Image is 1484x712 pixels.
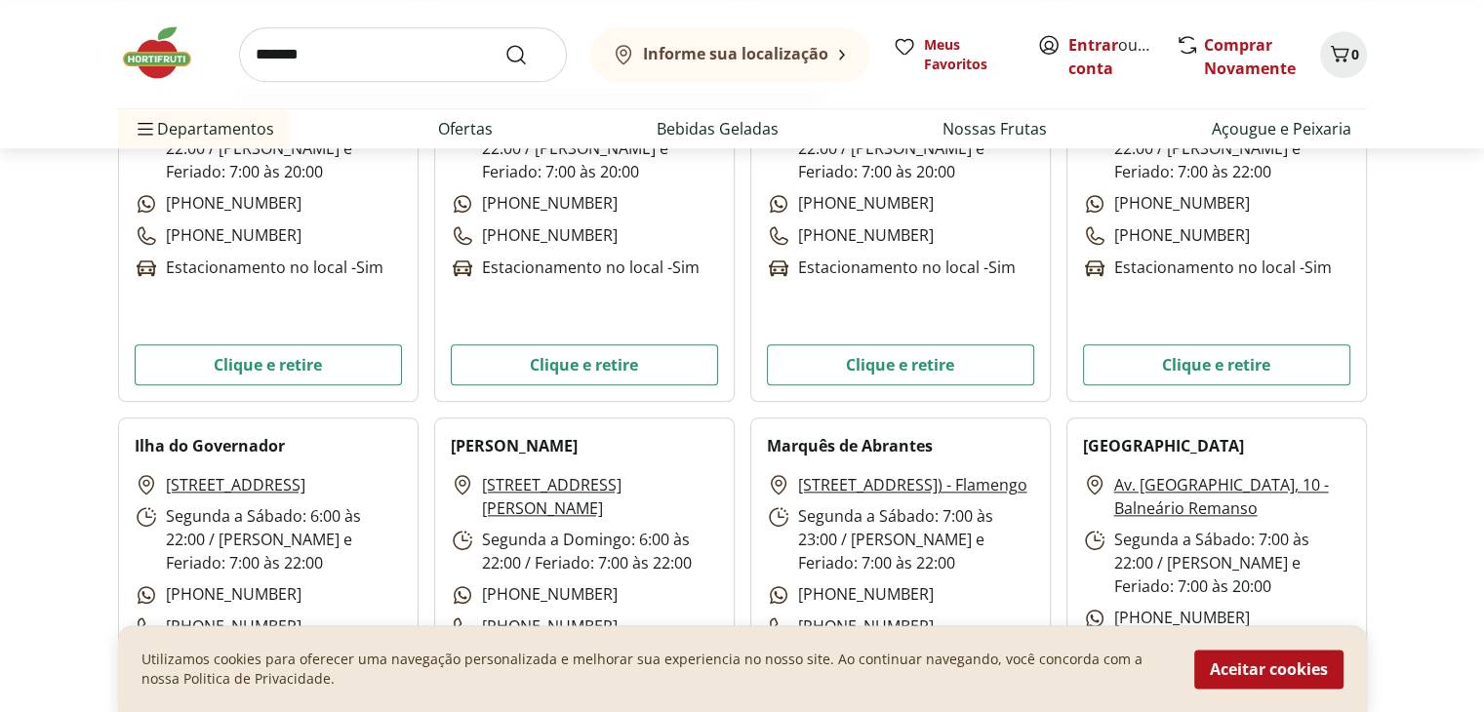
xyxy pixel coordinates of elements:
button: Submit Search [504,43,551,66]
button: Clique e retire [451,344,718,385]
input: search [239,27,567,82]
span: Meus Favoritos [924,35,1014,74]
p: Segunda a Sábado: 7:00 às 23:00 / [PERSON_NAME] e Feriado: 7:00 às 22:00 [767,504,1034,574]
a: Bebidas Geladas [657,117,779,140]
a: Criar conta [1068,34,1176,79]
p: [PHONE_NUMBER] [135,582,301,607]
a: Açougue e Peixaria [1212,117,1351,140]
span: 0 [1351,45,1359,63]
a: Nossas Frutas [943,117,1047,140]
button: Clique e retire [767,344,1034,385]
a: [STREET_ADDRESS] [166,473,305,496]
p: Utilizamos cookies para oferecer uma navegação personalizada e melhorar sua experiencia no nosso ... [141,650,1171,689]
p: Estacionamento no local - Sim [767,256,1016,280]
p: [PHONE_NUMBER] [451,223,618,248]
p: Estacionamento no local - Sim [451,256,700,280]
button: Menu [134,105,157,152]
a: Comprar Novamente [1204,34,1296,79]
p: [PHONE_NUMBER] [1083,191,1250,216]
a: Entrar [1068,34,1118,56]
p: Segunda a Sábado: 6:00 às 22:00 / [PERSON_NAME] e Feriado: 7:00 às 20:00 [767,113,1034,183]
h2: Ilha do Governador [135,434,285,457]
a: Meus Favoritos [893,35,1014,74]
p: [PHONE_NUMBER] [451,191,618,216]
p: [PHONE_NUMBER] [1083,223,1250,248]
p: [PHONE_NUMBER] [135,614,301,639]
h2: [PERSON_NAME] [451,434,578,457]
p: [PHONE_NUMBER] [767,614,934,639]
button: Clique e retire [135,344,402,385]
p: [PHONE_NUMBER] [135,223,301,248]
p: [PHONE_NUMBER] [767,223,934,248]
a: [STREET_ADDRESS][PERSON_NAME] [482,473,718,520]
button: Aceitar cookies [1194,650,1344,689]
p: Estacionamento no local - Sim [135,256,383,280]
p: [PHONE_NUMBER] [767,582,934,607]
p: [PHONE_NUMBER] [451,582,618,607]
p: [PHONE_NUMBER] [767,191,934,216]
p: Segunda a Sábado: 6:00 às 22:00 / [PERSON_NAME] e Feriado: 7:00 às 20:00 [451,113,718,183]
button: Clique e retire [1083,344,1350,385]
p: Estacionamento no local - Sim [1083,256,1332,280]
a: Ofertas [438,117,493,140]
p: [PHONE_NUMBER] [135,191,301,216]
a: Av. [GEOGRAPHIC_DATA], 10 - Balneário Remanso [1114,473,1350,520]
p: Segunda a Sábado: 6:00 às 22:00 / [PERSON_NAME] e Feriado: 7:00 às 22:00 [135,504,402,574]
p: Segunda a Sábado: 7:00 às 22:00 / [PERSON_NAME] e Feriado: 7:00 às 20:00 [1083,528,1350,598]
span: Departamentos [134,105,274,152]
p: Segunda a Domingo: 6:00 às 22:00 / Feriado: 7:00 às 22:00 [451,528,718,574]
a: [STREET_ADDRESS]) - Flamengo [798,473,1027,496]
button: Informe sua localização [590,27,869,82]
span: ou [1068,33,1155,80]
p: Segunda a Sábado: 6:00 às 22:00 / [PERSON_NAME] e Feriado: 7:00 às 22:00 [1083,113,1350,183]
h2: Marquês de Abrantes [767,434,933,457]
button: Carrinho [1320,31,1367,78]
p: [PHONE_NUMBER] [1083,606,1250,630]
b: Informe sua localização [643,43,828,64]
img: Hortifruti [118,23,216,82]
h2: [GEOGRAPHIC_DATA] [1083,434,1244,457]
p: [PHONE_NUMBER] [451,614,618,639]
